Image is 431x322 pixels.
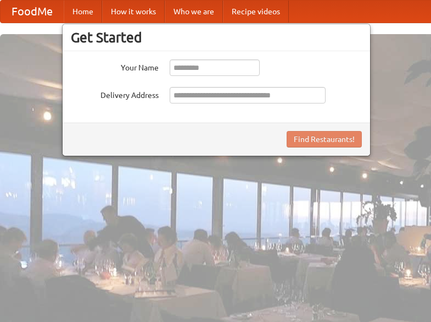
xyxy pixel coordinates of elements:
[71,87,159,101] label: Delivery Address
[64,1,102,23] a: Home
[71,29,362,46] h3: Get Started
[223,1,289,23] a: Recipe videos
[165,1,223,23] a: Who we are
[71,59,159,73] label: Your Name
[287,131,362,148] button: Find Restaurants!
[102,1,165,23] a: How it works
[1,1,64,23] a: FoodMe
